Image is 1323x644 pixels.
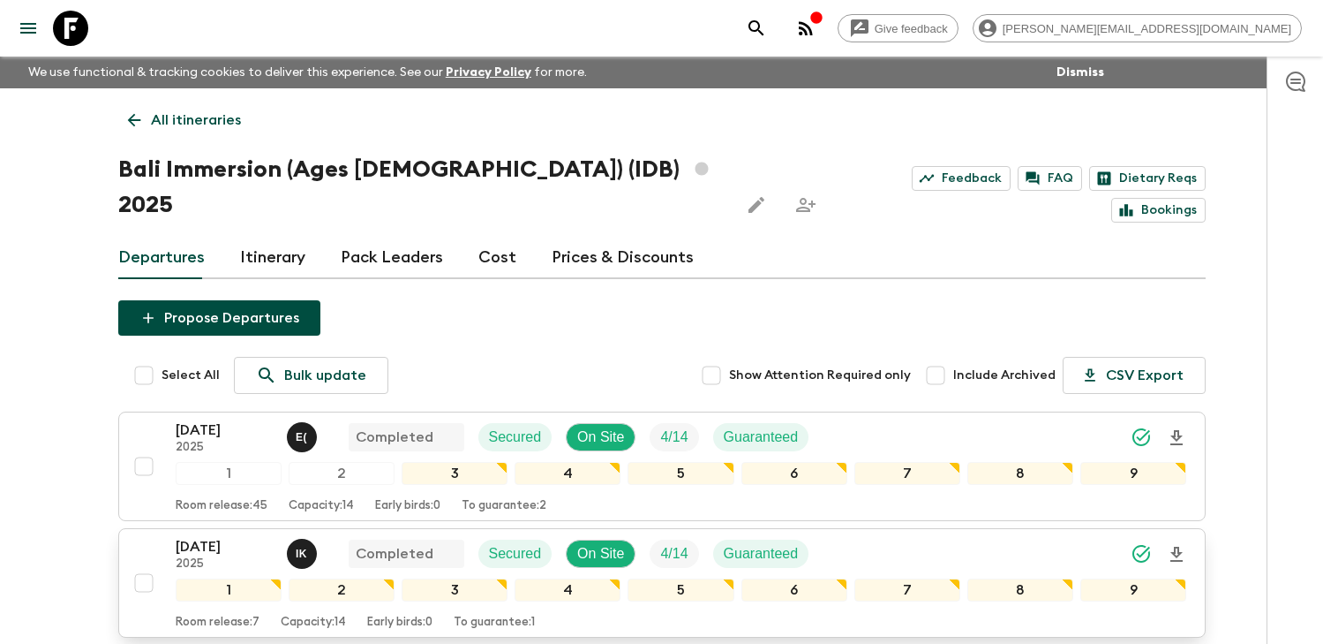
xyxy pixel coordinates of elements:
div: 2 [289,579,395,602]
p: Secured [489,427,542,448]
p: To guarantee: 1 [454,616,535,630]
p: On Site [577,427,624,448]
div: 9 [1080,462,1186,485]
p: Capacity: 14 [289,499,354,513]
p: Guaranteed [724,427,799,448]
a: Itinerary [240,237,305,279]
a: Privacy Policy [446,66,531,79]
span: Select All [162,367,220,384]
p: All itineraries [151,110,241,131]
div: 2 [289,462,395,485]
p: We use functional & tracking cookies to deliver this experience. See our for more. [21,57,594,88]
span: Show Attention Required only [729,367,911,384]
div: 6 [741,462,847,485]
svg: Download Onboarding [1166,428,1187,449]
div: 7 [854,462,960,485]
p: Early birds: 0 [367,616,432,630]
div: 3 [402,462,507,485]
div: 4 [515,462,620,485]
button: menu [11,11,46,46]
div: Trip Fill [650,423,698,451]
p: Guaranteed [724,543,799,564]
div: 8 [967,579,1073,602]
div: 1 [176,579,282,602]
p: Completed [356,427,433,448]
div: 3 [402,579,507,602]
p: Room release: 45 [176,499,267,513]
svg: Download Onboarding [1166,544,1187,565]
button: CSV Export [1063,357,1206,394]
div: 9 [1080,579,1186,602]
span: England (Made) Agus Englandian [287,428,320,442]
span: [PERSON_NAME][EMAIL_ADDRESS][DOMAIN_NAME] [993,22,1301,35]
p: 2025 [176,441,273,455]
div: Secured [478,423,553,451]
p: [DATE] [176,536,273,557]
button: Dismiss [1052,60,1109,85]
p: [DATE] [176,420,273,441]
div: 1 [176,462,282,485]
a: Bookings [1111,198,1206,223]
a: Pack Leaders [341,237,443,279]
p: 2025 [176,557,273,572]
a: All itineraries [118,102,251,138]
div: 5 [628,462,733,485]
p: To guarantee: 2 [462,499,546,513]
div: On Site [566,540,635,568]
p: 4 / 14 [660,543,688,564]
div: 5 [628,579,733,602]
div: Trip Fill [650,540,698,568]
div: 6 [741,579,847,602]
div: Secured [478,540,553,568]
div: 7 [854,579,960,602]
button: [DATE]2025England (Made) Agus EnglandianCompletedSecuredOn SiteTrip FillGuaranteed123456789Room r... [118,412,1206,521]
p: Completed [356,543,433,564]
a: Cost [478,237,516,279]
p: Capacity: 14 [281,616,346,630]
a: Dietary Reqs [1089,166,1206,191]
p: Secured [489,543,542,564]
span: Share this itinerary [788,187,823,223]
p: On Site [577,543,624,564]
span: I Komang Purnayasa [287,544,320,558]
button: Propose Departures [118,300,320,336]
a: Prices & Discounts [552,237,694,279]
button: Edit this itinerary [739,187,774,223]
div: 4 [515,579,620,602]
button: search adventures [739,11,774,46]
p: 4 / 14 [660,427,688,448]
svg: Synced Successfully [1131,543,1152,564]
a: FAQ [1018,166,1082,191]
span: Include Archived [953,367,1056,384]
h1: Bali Immersion (Ages [DEMOGRAPHIC_DATA]) (IDB) 2025 [118,152,725,223]
a: Give feedback [838,14,958,42]
div: [PERSON_NAME][EMAIL_ADDRESS][DOMAIN_NAME] [973,14,1302,42]
button: [DATE]2025I Komang PurnayasaCompletedSecuredOn SiteTrip FillGuaranteed123456789Room release:7Capa... [118,528,1206,638]
a: Bulk update [234,357,388,394]
div: On Site [566,423,635,451]
a: Feedback [912,166,1011,191]
div: 8 [967,462,1073,485]
p: Bulk update [284,365,366,386]
span: Give feedback [865,22,958,35]
a: Departures [118,237,205,279]
p: Room release: 7 [176,616,259,630]
svg: Synced Successfully [1131,427,1152,448]
p: Early birds: 0 [375,499,440,513]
